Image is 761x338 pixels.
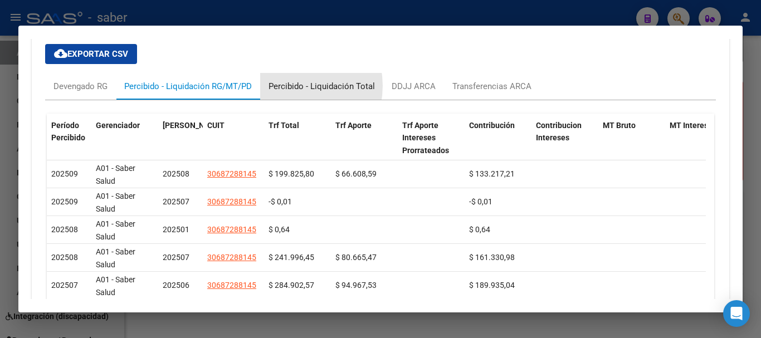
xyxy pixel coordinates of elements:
[670,121,716,130] span: MT Intereses
[51,225,78,234] span: 202508
[269,121,299,130] span: Trf Total
[398,114,465,163] datatable-header-cell: Trf Aporte Intereses Prorrateados
[51,169,78,178] span: 202509
[124,80,252,92] div: Percibido - Liquidación RG/MT/PD
[207,225,256,234] span: 30687288145
[335,121,372,130] span: Trf Aporte
[207,169,256,178] span: 30687288145
[598,114,665,163] datatable-header-cell: MT Bruto
[536,121,582,143] span: Contribucion Intereses
[54,47,67,60] mat-icon: cloud_download
[264,114,331,163] datatable-header-cell: Trf Total
[203,114,264,163] datatable-header-cell: CUIT
[51,281,78,290] span: 202507
[269,281,314,290] span: $ 284.902,57
[603,121,636,130] span: MT Bruto
[54,49,128,59] span: Exportar CSV
[53,80,108,92] div: Devengado RG
[96,275,135,297] span: A01 - Saber Salud
[723,300,750,327] div: Open Intercom Messenger
[335,281,377,290] span: $ 94.967,53
[531,114,598,163] datatable-header-cell: Contribucion Intereses
[207,281,256,290] span: 30687288145
[469,281,515,290] span: $ 189.935,04
[163,169,189,178] span: 202508
[469,169,515,178] span: $ 133.217,21
[465,114,531,163] datatable-header-cell: Contribución
[207,253,256,262] span: 30687288145
[469,253,515,262] span: $ 161.330,98
[665,114,732,163] datatable-header-cell: MT Intereses
[469,197,492,206] span: -$ 0,01
[163,197,189,206] span: 202507
[47,114,91,163] datatable-header-cell: Período Percibido
[392,80,436,92] div: DDJJ ARCA
[452,80,531,92] div: Transferencias ARCA
[45,44,137,64] button: Exportar CSV
[96,219,135,241] span: A01 - Saber Salud
[335,253,377,262] span: $ 80.665,47
[51,253,78,262] span: 202508
[163,225,189,234] span: 202501
[158,114,203,163] datatable-header-cell: Período Devengado
[51,197,78,206] span: 202509
[402,121,449,155] span: Trf Aporte Intereses Prorrateados
[469,225,490,234] span: $ 0,64
[207,121,225,130] span: CUIT
[269,253,314,262] span: $ 241.996,45
[269,80,375,92] div: Percibido - Liquidación Total
[469,121,515,130] span: Contribución
[163,253,189,262] span: 202507
[269,169,314,178] span: $ 199.825,80
[91,114,158,163] datatable-header-cell: Gerenciador
[96,247,135,269] span: A01 - Saber Salud
[335,169,377,178] span: $ 66.608,59
[163,281,189,290] span: 202506
[269,225,290,234] span: $ 0,64
[96,164,135,185] span: A01 - Saber Salud
[207,197,256,206] span: 30687288145
[331,114,398,163] datatable-header-cell: Trf Aporte
[96,121,140,130] span: Gerenciador
[96,192,135,213] span: A01 - Saber Salud
[51,121,85,143] span: Período Percibido
[269,197,292,206] span: -$ 0,01
[163,121,223,130] span: [PERSON_NAME]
